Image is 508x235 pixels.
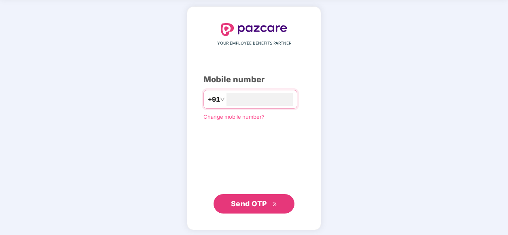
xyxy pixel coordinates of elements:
[272,202,277,207] span: double-right
[217,40,291,47] span: YOUR EMPLOYEE BENEFITS PARTNER
[231,199,267,208] span: Send OTP
[214,194,294,214] button: Send OTPdouble-right
[203,113,265,120] a: Change mobile number?
[220,97,225,102] span: down
[221,23,287,36] img: logo
[203,73,305,86] div: Mobile number
[208,94,220,105] span: +91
